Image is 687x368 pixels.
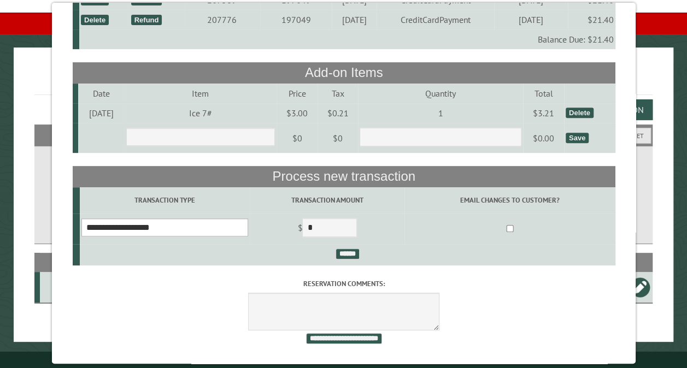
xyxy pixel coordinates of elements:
[567,10,615,29] td: $21.40
[377,10,494,29] td: CreditCardPayment
[44,282,74,293] div: E9
[332,10,377,29] td: [DATE]
[34,65,653,95] h1: Reservations
[277,123,317,153] td: $0
[78,103,124,123] td: [DATE]
[124,84,277,103] td: Item
[317,123,357,153] td: $0
[78,84,124,103] td: Date
[277,84,317,103] td: Price
[317,103,357,123] td: $0.21
[80,15,108,25] div: Delete
[251,195,403,205] label: Transaction Amount
[250,213,404,244] td: $
[357,84,522,103] td: Quantity
[523,123,563,153] td: $0.00
[131,15,162,25] div: Refund
[34,124,653,145] h2: Filters
[523,103,563,123] td: $3.21
[523,84,563,103] td: Total
[72,278,615,289] label: Reservation comments:
[40,253,76,272] th: Site
[494,10,567,29] td: [DATE]
[277,103,317,123] td: $3.00
[72,62,615,83] th: Add-on Items
[81,195,248,205] label: Transaction Type
[357,103,522,123] td: 1
[124,103,277,123] td: Ice 7#
[565,133,588,143] div: Save
[565,108,593,118] div: Delete
[184,10,260,29] td: 207776
[317,84,357,103] td: Tax
[406,195,613,205] label: Email changes to customer?
[72,166,615,187] th: Process new transaction
[79,29,615,49] td: Balance Due: $21.40
[260,10,332,29] td: 197049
